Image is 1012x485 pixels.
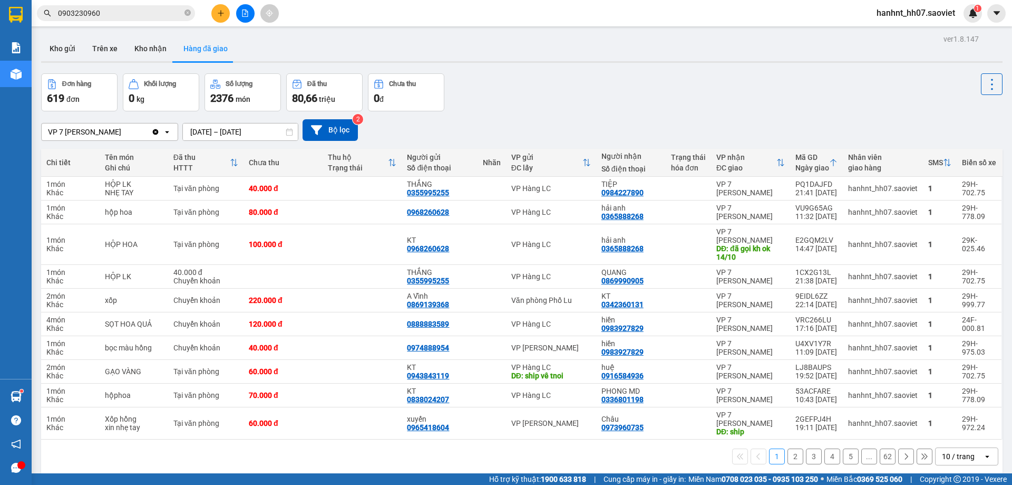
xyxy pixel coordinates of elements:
[716,180,785,197] div: VP 7 [PERSON_NAME]
[511,240,591,249] div: VP Hàng LC
[716,316,785,332] div: VP 7 [PERSON_NAME]
[795,188,838,197] div: 21:41 [DATE]
[511,344,591,352] div: VP [PERSON_NAME]
[848,184,918,193] div: hanhnt_hh07.saoviet
[353,114,363,125] sup: 2
[795,363,838,372] div: LJ8BAUPS
[46,236,94,244] div: 1 món
[976,5,979,12] span: 1
[795,164,829,172] div: Ngày giao
[671,164,706,172] div: hóa đơn
[41,73,118,111] button: Đơn hàng619đơn
[601,372,644,380] div: 0916584936
[601,165,660,173] div: Số điện thoại
[795,277,838,285] div: 21:38 [DATE]
[716,411,785,427] div: VP 7 [PERSON_NAME]
[962,415,996,432] div: 29H-972.24
[795,268,838,277] div: 1CX2G13L
[716,427,785,436] div: DĐ: ship
[407,236,472,244] div: KT
[716,339,785,356] div: VP 7 [PERSON_NAME]
[368,73,444,111] button: Chưa thu0đ
[126,36,175,61] button: Kho nhận
[716,153,776,161] div: VP nhận
[962,363,996,380] div: 29H-702.75
[173,320,238,328] div: Chuyển khoản
[236,95,250,103] span: món
[44,9,51,17] span: search
[226,80,252,88] div: Số lượng
[173,184,238,193] div: Tại văn phòng
[601,423,644,432] div: 0973960735
[46,268,94,277] div: 1 món
[795,415,838,423] div: 2GEFPJ4H
[105,180,162,188] div: HỘP LK
[266,9,273,17] span: aim
[105,240,162,249] div: HỘP HOA
[601,387,660,395] div: PHONG MD
[407,423,449,432] div: 0965418604
[795,387,838,395] div: 53ACFARE
[868,6,964,20] span: hanhnt_hh07.saoviet
[962,268,996,285] div: 29H-702.75
[105,320,162,328] div: SỌT HOA QUẢ
[928,158,943,167] div: SMS
[795,244,838,253] div: 14:47 [DATE]
[46,180,94,188] div: 1 món
[483,158,501,167] div: Nhãn
[601,236,660,244] div: hải anh
[9,7,23,23] img: logo-vxr
[46,204,94,212] div: 1 món
[323,149,402,177] th: Toggle SortBy
[249,208,317,216] div: 80.000 đ
[848,153,918,161] div: Nhân viên
[795,316,838,324] div: VRC266LU
[41,36,84,61] button: Kho gửi
[173,344,238,352] div: Chuyển khoản
[511,363,591,372] div: VP Hàng LC
[962,236,996,253] div: 29K-025.46
[857,475,902,483] strong: 0369 525 060
[806,449,822,464] button: 3
[236,4,255,23] button: file-add
[601,152,660,160] div: Người nhận
[249,296,317,305] div: 220.000 đ
[489,473,586,485] span: Hỗ trợ kỹ thuật:
[848,240,918,249] div: hanhnt_hh07.saoviet
[928,296,951,305] div: 1
[928,367,951,376] div: 1
[46,300,94,309] div: Khác
[105,188,162,197] div: NHẸ TAY
[407,277,449,285] div: 0355995255
[407,387,472,395] div: KT
[601,348,644,356] div: 0983927829
[795,292,838,300] div: 9EIDL6ZZ
[241,9,249,17] span: file-add
[11,415,21,425] span: question-circle
[795,212,838,221] div: 11:32 [DATE]
[671,153,706,161] div: Trạng thái
[928,184,951,193] div: 1
[601,204,660,212] div: hải anh
[46,316,94,324] div: 4 món
[168,149,244,177] th: Toggle SortBy
[46,277,94,285] div: Khác
[716,164,776,172] div: ĐC giao
[790,149,843,177] th: Toggle SortBy
[716,268,785,285] div: VP 7 [PERSON_NAME]
[183,123,298,140] input: Select a date range.
[46,372,94,380] div: Khác
[407,292,472,300] div: A Vĩnh
[163,128,171,136] svg: open
[105,208,162,216] div: hộp hoa
[795,348,838,356] div: 11:09 [DATE]
[962,180,996,197] div: 29H-702.75
[105,296,162,305] div: xốp
[46,348,94,356] div: Khác
[319,95,335,103] span: triệu
[848,419,918,427] div: hanhnt_hh07.saoviet
[601,395,644,404] div: 0336801198
[795,339,838,348] div: U4XV1Y7R
[210,92,233,104] span: 2376
[942,451,975,462] div: 10 / trang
